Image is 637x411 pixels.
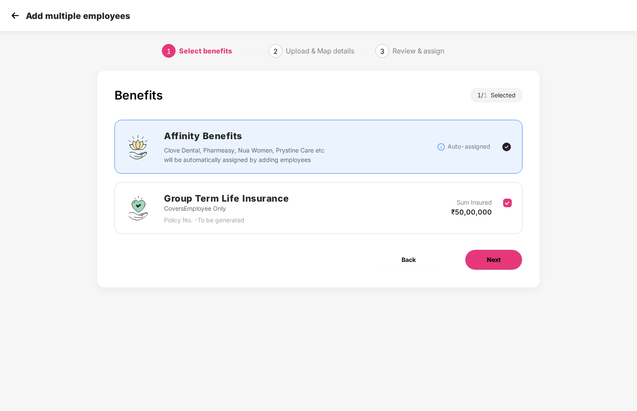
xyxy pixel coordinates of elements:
img: svg+xml;base64,PHN2ZyB4bWxucz0iaHR0cDovL3d3dy53My5vcmcvMjAwMC9zdmciIHdpZHRoPSIzMCIgaGVpZ2h0PSIzMC... [9,9,22,22]
p: Covers Employee Only [164,204,289,213]
p: Auto-assigned [448,142,490,151]
div: Benefits [114,88,163,103]
p: Add multiple employees [26,11,130,21]
span: 1 [483,91,491,99]
img: svg+xml;base64,PHN2ZyBpZD0iVGljay0yNHgyNCIgeG1sbnM9Imh0dHA6Ly93d3cudzMub3JnLzIwMDAvc3ZnIiB3aWR0aD... [501,142,512,152]
button: Next [465,249,523,270]
img: svg+xml;base64,PHN2ZyBpZD0iSW5mb18tXzMyeDMyIiBkYXRhLW5hbWU9IkluZm8gLSAzMngzMiIgeG1sbnM9Imh0dHA6Ly... [437,143,445,151]
div: 1 / Selected [470,88,523,103]
p: Sum Insured [457,198,492,207]
h2: Affinity Benefits [164,129,437,143]
span: Next [487,255,501,265]
span: 2 [273,47,278,56]
div: Upload & Map details [286,44,354,58]
img: svg+xml;base64,PHN2ZyBpZD0iR3JvdXBfVGVybV9MaWZlX0luc3VyYW5jZSIgZGF0YS1uYW1lPSJHcm91cCBUZXJtIExpZm... [125,195,151,221]
h2: Group Term Life Insurance [164,191,289,205]
div: Select benefits [179,44,232,58]
span: 1 [167,47,171,56]
p: Policy No. - To be generated [164,215,289,225]
span: Back [402,255,416,265]
span: ₹50,00,000 [451,208,492,216]
img: svg+xml;base64,PHN2ZyBpZD0iQWZmaW5pdHlfQmVuZWZpdHMiIGRhdGEtbmFtZT0iQWZmaW5pdHkgQmVuZWZpdHMiIHhtbG... [125,134,151,160]
button: Back [380,249,437,270]
span: 3 [380,47,384,56]
p: Clove Dental, Pharmeasy, Nua Women, Prystine Care etc will be automatically assigned by adding em... [164,146,328,165]
div: Review & assign [393,44,444,58]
